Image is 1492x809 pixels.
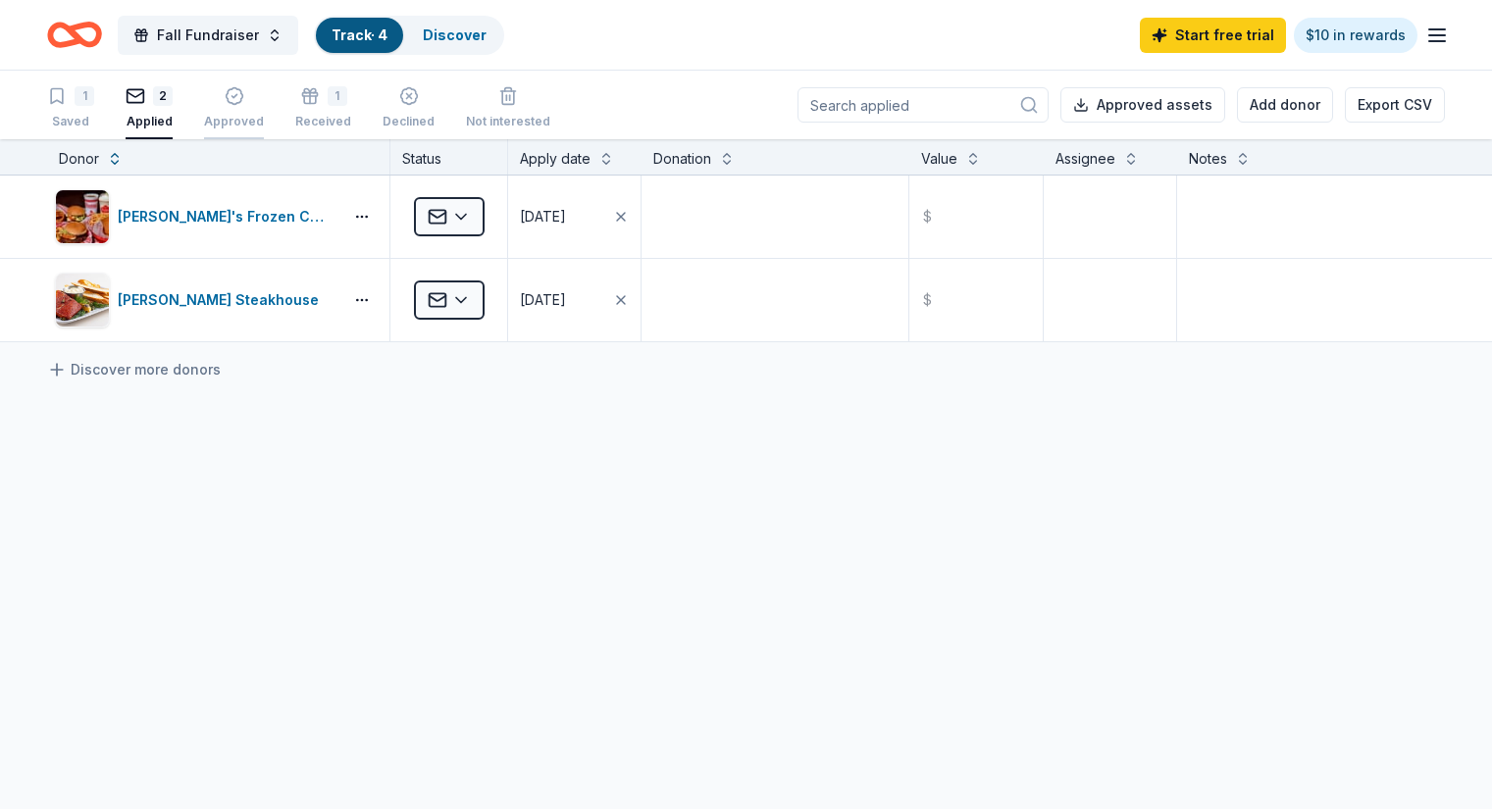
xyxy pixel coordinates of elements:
button: 1Saved [47,78,94,139]
button: Image for Freddy's Frozen Custard & Steakburgers[PERSON_NAME]'s Frozen Custard & Steakburgers [55,189,334,244]
a: Discover [423,26,487,43]
a: Start free trial [1140,18,1286,53]
button: 1Received [295,78,351,139]
input: Search applied [797,87,1049,123]
button: [DATE] [508,259,641,341]
div: Received [295,114,351,129]
a: $10 in rewards [1294,18,1417,53]
div: [PERSON_NAME]'s Frozen Custard & Steakburgers [118,205,334,228]
a: Track· 4 [332,26,387,43]
div: [DATE] [520,288,566,312]
div: Saved [47,114,94,129]
button: Image for Perry's Steakhouse[PERSON_NAME] Steakhouse [55,273,334,328]
button: Declined [383,78,435,139]
div: Donor [59,147,99,171]
div: Not interested [466,114,550,129]
button: Fall Fundraiser [118,16,298,55]
button: Add donor [1237,87,1333,123]
button: Not interested [466,78,550,139]
div: [DATE] [520,205,566,228]
span: Fall Fundraiser [157,24,259,47]
div: Value [921,147,957,171]
div: [PERSON_NAME] Steakhouse [118,288,327,312]
div: Status [390,139,508,175]
div: Apply date [520,147,591,171]
div: Assignee [1055,147,1115,171]
a: Home [47,12,102,58]
div: Applied [126,114,173,129]
div: Approved [204,114,264,129]
button: Track· 4Discover [314,16,504,55]
div: Donation [653,147,711,171]
div: 2 [153,86,173,106]
img: Image for Freddy's Frozen Custard & Steakburgers [56,190,109,243]
div: Notes [1189,147,1227,171]
button: [DATE] [508,176,641,258]
button: Approved [204,78,264,139]
img: Image for Perry's Steakhouse [56,274,109,327]
div: Declined [383,114,435,129]
button: 2Applied [126,78,173,139]
button: Approved assets [1060,87,1225,123]
div: 1 [75,86,94,106]
div: 1 [328,86,347,106]
a: Discover more donors [47,358,221,381]
button: Export CSV [1345,87,1445,123]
